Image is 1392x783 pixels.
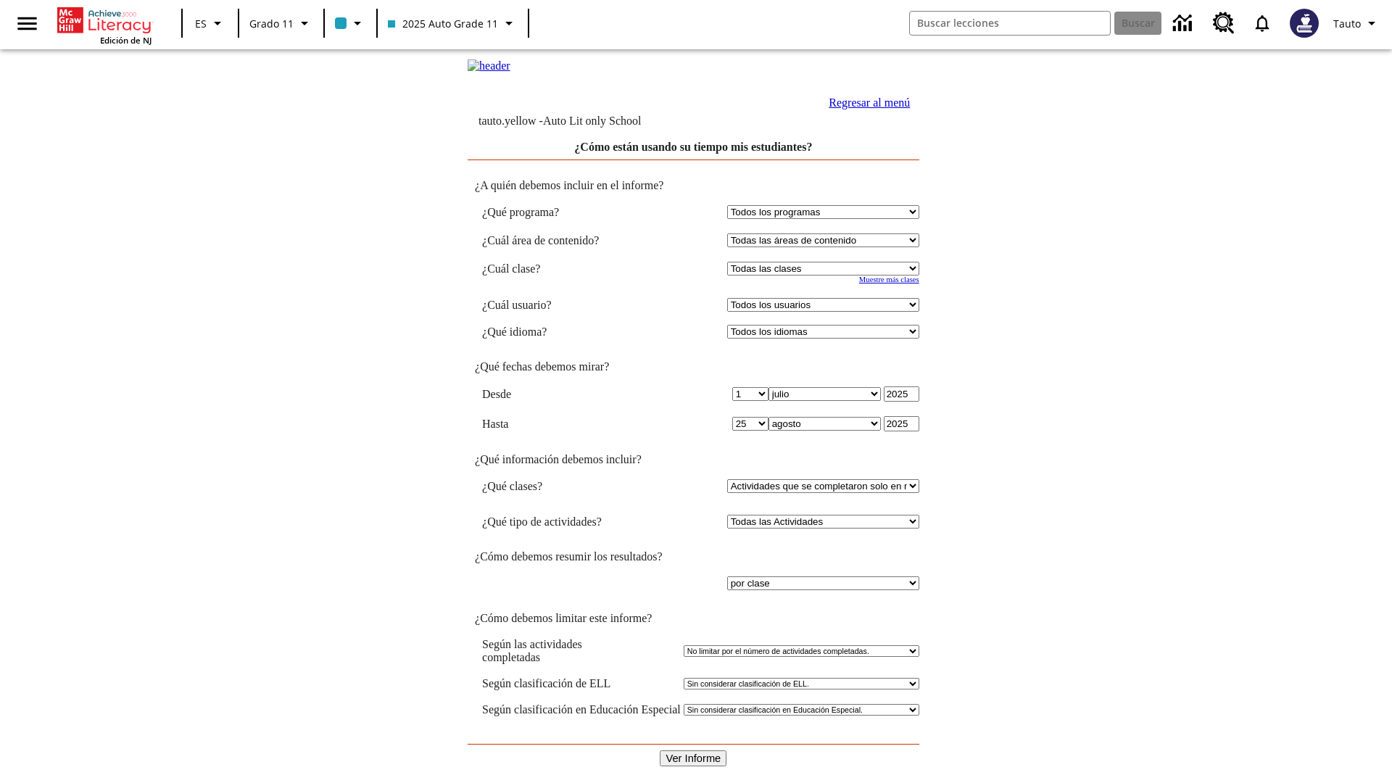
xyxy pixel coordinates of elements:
[1333,16,1361,31] span: Tauto
[249,16,294,31] span: Grado 11
[382,10,523,36] button: Clase: 2025 Auto Grade 11, Selecciona una clase
[482,515,646,529] td: ¿Qué tipo de actividades?
[829,96,910,109] a: Regresar al menú
[468,453,919,466] td: ¿Qué información debemos incluir?
[1204,4,1243,43] a: Centro de recursos, Se abrirá en una pestaña nueva.
[482,677,681,690] td: Según clasificación de ELL
[482,298,646,312] td: ¿Cuál usuario?
[1327,10,1386,36] button: Perfil/Configuración
[482,703,681,716] td: Según clasificación en Educación Especial
[482,205,646,219] td: ¿Qué programa?
[574,141,812,153] a: ¿Cómo están usando su tiempo mis estudiantes?
[468,59,510,72] img: header
[468,612,919,625] td: ¿Cómo debemos limitar este informe?
[1281,4,1327,42] button: Escoja un nuevo avatar
[482,416,646,431] td: Hasta
[388,16,498,31] span: 2025 Auto Grade 11
[1290,9,1319,38] img: Avatar
[482,325,646,339] td: ¿Qué idioma?
[6,2,49,45] button: Abrir el menú lateral
[543,115,642,127] nobr: Auto Lit only School
[478,115,744,128] td: tauto.yellow -
[57,4,152,46] div: Portada
[482,262,646,275] td: ¿Cuál clase?
[468,550,919,563] td: ¿Cómo debemos resumir los resultados?
[468,179,919,192] td: ¿A quién debemos incluir en el informe?
[1243,4,1281,42] a: Notificaciones
[100,35,152,46] span: Edición de NJ
[482,638,681,664] td: Según las actividades completadas
[482,479,646,493] td: ¿Qué clases?
[1164,4,1204,43] a: Centro de información
[910,12,1110,35] input: Buscar campo
[482,386,646,402] td: Desde
[482,234,599,246] nobr: ¿Cuál área de contenido?
[660,750,726,766] input: Ver Informe
[244,10,319,36] button: Grado: Grado 11, Elige un grado
[329,10,372,36] button: El color de la clase es azul claro. Cambiar el color de la clase.
[468,360,919,373] td: ¿Qué fechas debemos mirar?
[195,16,207,31] span: ES
[859,275,919,283] a: Muestre más clases
[187,10,233,36] button: Lenguaje: ES, Selecciona un idioma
